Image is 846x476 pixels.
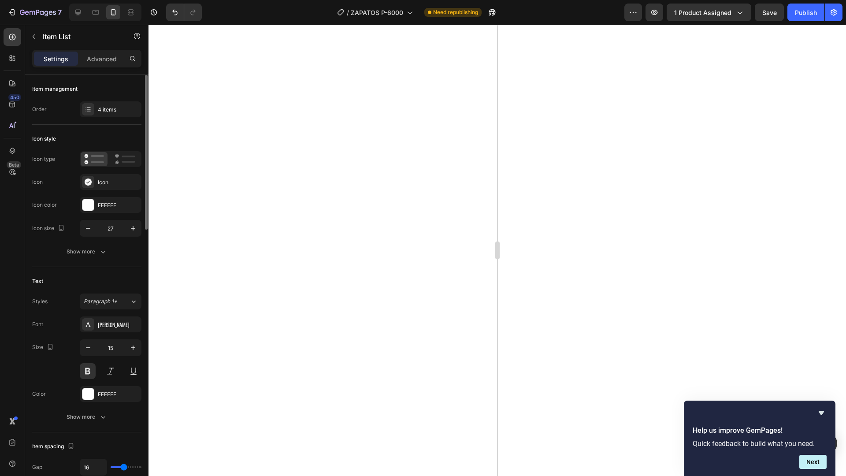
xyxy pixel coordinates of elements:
[98,390,139,398] div: FFFFFF
[4,4,66,21] button: 7
[98,106,139,114] div: 4 items
[87,54,117,63] p: Advanced
[755,4,784,21] button: Save
[32,390,46,398] div: Color
[693,425,827,436] h2: Help us improve GemPages!
[67,247,108,256] div: Show more
[32,201,57,209] div: Icon color
[98,321,139,329] div: [PERSON_NAME]
[32,320,43,328] div: Font
[58,7,62,18] p: 7
[762,9,777,16] span: Save
[98,201,139,209] div: FFFFFF
[84,297,117,305] span: Paragraph 1*
[799,455,827,469] button: Next question
[98,178,139,186] div: Icon
[674,8,731,17] span: 1 product assigned
[816,408,827,418] button: Hide survey
[32,277,43,285] div: Text
[32,342,56,353] div: Size
[7,161,21,168] div: Beta
[32,244,141,260] button: Show more
[32,223,67,234] div: Icon size
[32,297,48,305] div: Styles
[32,178,43,186] div: Icon
[787,4,824,21] button: Publish
[166,4,202,21] div: Undo/Redo
[433,8,478,16] span: Need republishing
[693,439,827,448] p: Quick feedback to build what you need.
[8,94,21,101] div: 450
[80,459,107,475] input: Auto
[32,155,55,163] div: Icon type
[67,413,108,421] div: Show more
[44,54,68,63] p: Settings
[693,408,827,469] div: Help us improve GemPages!
[32,85,78,93] div: Item management
[32,441,76,453] div: Item spacing
[43,31,118,42] p: Item List
[32,409,141,425] button: Show more
[351,8,403,17] span: ZAPATOS P-6000
[667,4,751,21] button: 1 product assigned
[32,135,56,143] div: Icon style
[32,105,47,113] div: Order
[80,294,141,309] button: Paragraph 1*
[347,8,349,17] span: /
[32,463,42,471] div: Gap
[795,8,817,17] div: Publish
